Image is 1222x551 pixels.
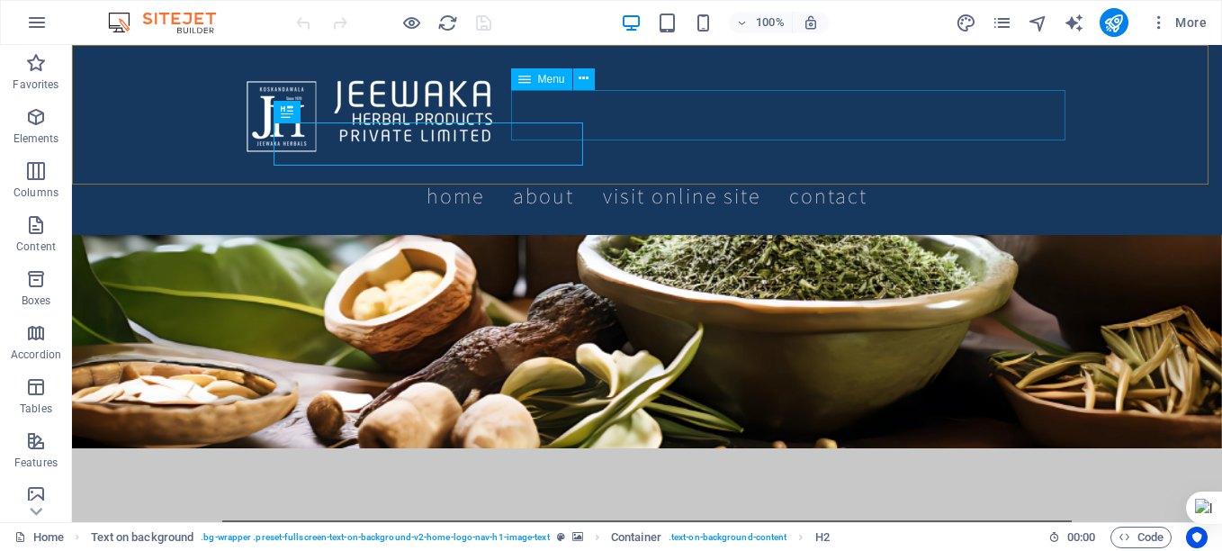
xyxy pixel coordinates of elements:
[815,527,830,548] span: Click to select. Double-click to edit
[11,348,61,362] p: Accordion
[20,402,52,416] p: Tables
[729,12,793,33] button: 100%
[956,12,977,33] button: design
[13,131,59,146] p: Elements
[22,294,51,308] p: Boxes
[1067,527,1095,548] span: 00 00
[91,527,830,548] nav: breadcrumb
[1103,13,1124,33] i: Publish
[1100,8,1128,37] button: publish
[103,12,238,33] img: Editor Logo
[201,527,549,548] span: . bg-wrapper .preset-fullscreen-text-on-background-v2-home-logo-nav-h1-image-text
[992,12,1013,33] button: pages
[1119,527,1164,548] span: Code
[611,527,661,548] span: Click to select. Double-click to edit
[1064,13,1084,33] i: AI Writer
[91,527,194,548] span: Click to select. Double-click to edit
[1048,527,1096,548] h6: Session time
[14,527,64,548] a: Click to cancel selection. Double-click to open Pages
[1186,527,1208,548] button: Usercentrics
[14,456,58,470] p: Features
[1028,13,1048,33] i: Navigator
[803,14,819,31] i: On resize automatically adjust zoom level to fit chosen device.
[13,77,58,92] p: Favorites
[669,527,787,548] span: . text-on-background-content
[1110,527,1172,548] button: Code
[400,12,422,33] button: Click here to leave preview mode and continue editing
[572,532,583,542] i: This element contains a background
[437,13,458,33] i: Reload page
[1150,14,1207,32] span: More
[557,532,565,542] i: This element is a customizable preset
[16,239,56,254] p: Content
[756,12,785,33] h6: 100%
[13,185,58,200] p: Columns
[436,12,458,33] button: reload
[1028,12,1049,33] button: navigator
[1064,12,1085,33] button: text_generator
[1080,530,1083,544] span: :
[992,13,1012,33] i: Pages (Ctrl+Alt+S)
[538,74,565,85] span: Menu
[1143,8,1214,37] button: More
